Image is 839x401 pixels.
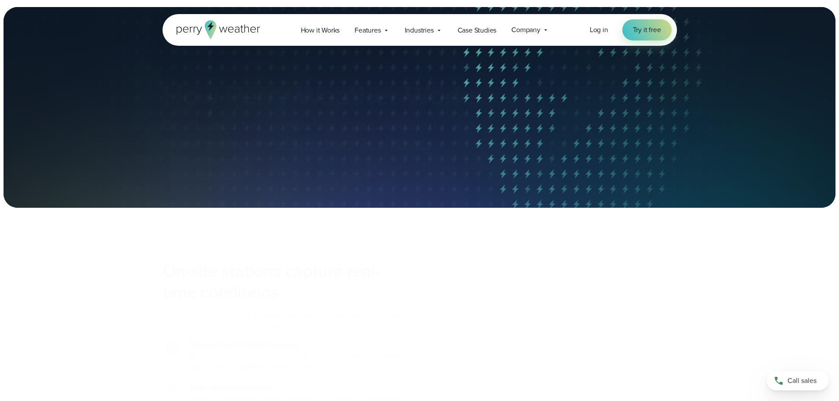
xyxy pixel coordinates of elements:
a: Log in [590,25,608,35]
span: Case Studies [458,25,497,36]
a: Case Studies [450,21,504,39]
span: Call sales [787,375,817,386]
a: Call sales [767,371,828,390]
span: Industries [405,25,434,36]
span: Features [355,25,381,36]
a: Try it free [622,19,672,40]
a: How it Works [293,21,347,39]
span: Try it free [633,25,661,35]
span: Company [511,25,540,35]
span: How it Works [301,25,340,36]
